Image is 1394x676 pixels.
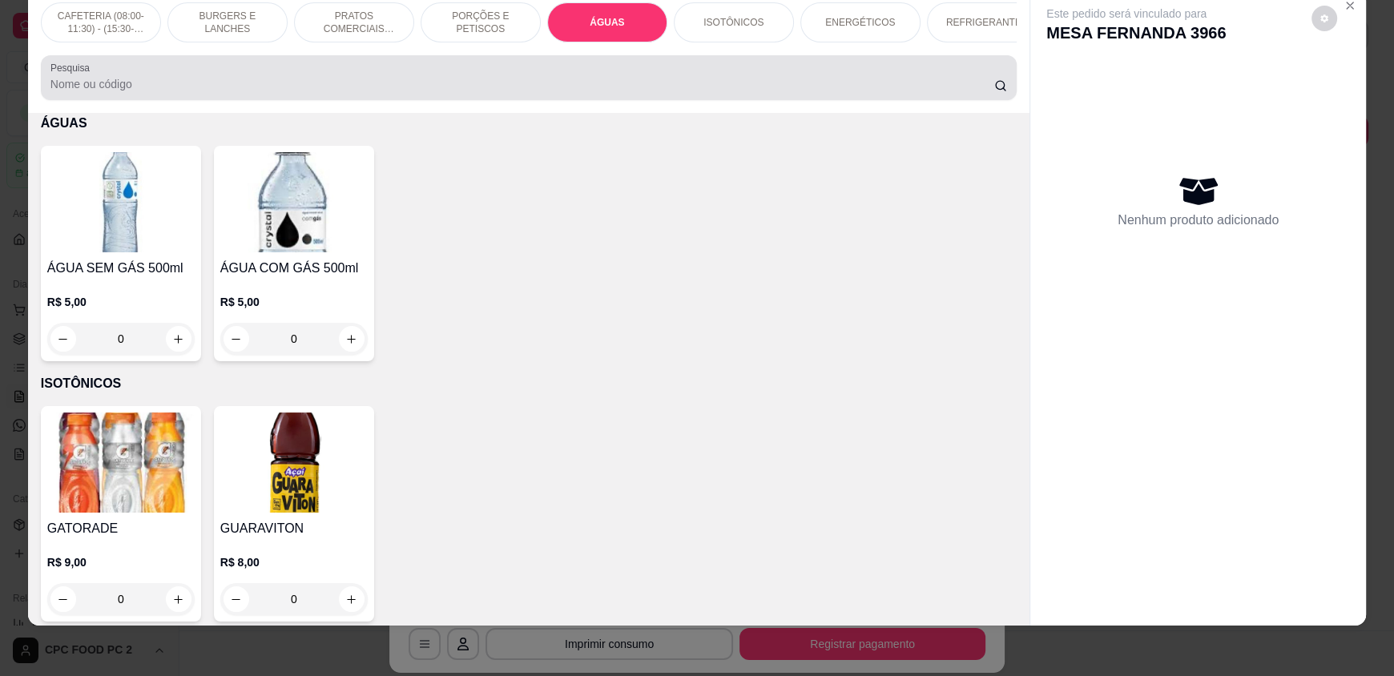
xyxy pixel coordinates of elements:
p: ÁGUAS [590,16,624,29]
p: R$ 5,00 [220,294,368,310]
button: increase-product-quantity [166,586,191,612]
label: Pesquisa [50,61,95,74]
p: BURGERS E LANCHES [181,10,274,35]
p: R$ 5,00 [47,294,195,310]
button: decrease-product-quantity [224,326,249,352]
p: Este pedido será vinculado para [1046,6,1226,22]
button: decrease-product-quantity [224,586,249,612]
h4: GUARAVITON [220,519,368,538]
h4: ÁGUA COM GÁS 500ml [220,259,368,278]
h4: ÁGUA SEM GÁS 500ml [47,259,195,278]
p: CAFETERIA (08:00-11:30) - (15:30-18:00) [54,10,147,35]
p: ISOTÔNICOS [703,16,763,29]
img: product-image [220,152,368,252]
p: PORÇÕES E PETISCOS [434,10,527,35]
p: R$ 8,00 [220,554,368,570]
h4: GATORADE [47,519,195,538]
p: MESA FERNANDA 3966 [1046,22,1226,44]
input: Pesquisa [50,76,995,92]
p: R$ 9,00 [47,554,195,570]
button: increase-product-quantity [339,586,365,612]
button: decrease-product-quantity [50,586,76,612]
p: ÁGUAS [41,114,1017,133]
button: decrease-product-quantity [50,326,76,352]
img: product-image [220,412,368,513]
p: PRATOS COMERCIAIS (11:30-15:30) [308,10,401,35]
p: Nenhum produto adicionado [1118,211,1279,230]
button: decrease-product-quantity [1311,6,1337,31]
p: ISOTÔNICOS [41,374,1017,393]
img: product-image [47,412,195,513]
button: increase-product-quantity [166,326,191,352]
img: product-image [47,152,195,252]
button: increase-product-quantity [339,326,365,352]
p: ENERGÉTICOS [825,16,895,29]
p: REFRIGERANTES [946,16,1028,29]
